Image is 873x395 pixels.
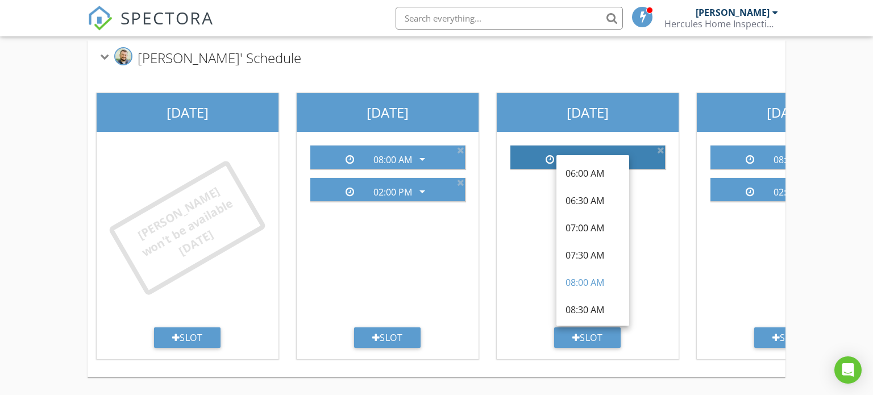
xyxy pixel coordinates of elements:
[566,194,620,207] div: 06:30 AM
[354,327,421,348] div: Slot
[120,6,214,30] span: SPECTORA
[297,93,479,132] div: [DATE]
[114,47,132,65] img: img_2878_2.jpg
[154,327,221,348] div: Slot
[88,6,113,31] img: The Best Home Inspection Software - Spectora
[566,276,620,289] div: 08:00 AM
[554,327,621,348] div: Slot
[616,152,629,166] i: arrow_drop_down
[127,178,248,278] div: [PERSON_NAME] won't be available [DATE]
[497,93,679,132] div: [DATE]
[774,187,812,197] div: 02:00 PM
[396,7,623,30] input: Search everything...
[696,7,770,18] div: [PERSON_NAME]
[138,48,301,67] span: [PERSON_NAME]' Schedule
[97,93,278,132] div: [DATE]
[774,155,812,165] div: 08:00 AM
[373,155,412,165] div: 08:00 AM
[415,185,429,198] i: arrow_drop_down
[415,152,429,166] i: arrow_drop_down
[566,248,620,262] div: 07:30 AM
[754,327,821,348] div: Slot
[566,221,620,235] div: 07:00 AM
[373,187,412,197] div: 02:00 PM
[664,18,778,30] div: Hercules Home Inspections
[566,167,620,180] div: 06:00 AM
[566,303,620,317] div: 08:30 AM
[88,15,214,39] a: SPECTORA
[834,356,862,384] div: Open Intercom Messenger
